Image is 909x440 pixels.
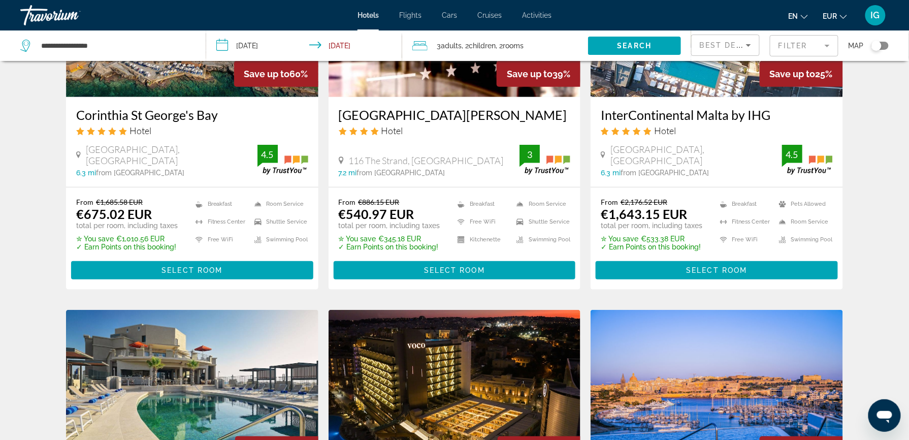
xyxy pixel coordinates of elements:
[339,169,357,177] span: 7.2 mi
[76,107,308,122] a: Corinthia St George's Bay
[249,215,308,228] li: Shuttle Service
[359,198,400,206] del: €886.15 EUR
[96,169,184,177] span: from [GEOGRAPHIC_DATA]
[206,30,402,61] button: Check-in date: Oct 5, 2025 Check-out date: Oct 9, 2025
[442,11,457,19] a: Cars
[522,11,551,19] a: Activities
[452,198,511,210] li: Breakfast
[339,222,440,230] p: total per room, including taxes
[774,215,833,228] li: Room Service
[190,215,249,228] li: Fitness Center
[334,263,576,274] a: Select Room
[190,198,249,210] li: Breakfast
[86,144,257,166] span: [GEOGRAPHIC_DATA], [GEOGRAPHIC_DATA]
[424,266,485,274] span: Select Room
[234,61,318,87] div: 60%
[437,39,462,53] span: 3
[782,148,802,161] div: 4.5
[715,198,774,210] li: Breakfast
[601,206,687,222] ins: €1,643.15 EUR
[511,233,570,246] li: Swimming Pool
[601,243,702,251] p: ✓ Earn Points on this booking!
[339,198,356,206] span: From
[770,35,838,57] button: Filter
[76,243,178,251] p: ✓ Earn Points on this booking!
[864,41,889,50] button: Toggle map
[161,266,222,274] span: Select Room
[96,198,143,206] del: €1,685.58 EUR
[76,125,308,136] div: 5 star Hotel
[520,148,540,161] div: 3
[402,30,588,61] button: Travelers: 3 adults, 2 children
[596,261,838,279] button: Select Room
[339,235,440,243] p: €345.18 EUR
[601,198,618,206] span: From
[339,243,440,251] p: ✓ Earn Points on this booking!
[76,222,178,230] p: total per room, including taxes
[71,261,313,279] button: Select Room
[249,198,308,210] li: Room Service
[823,9,847,23] button: Change currency
[700,39,751,51] mat-select: Sort by
[477,11,502,19] span: Cruises
[257,148,278,161] div: 4.5
[129,125,151,136] span: Hotel
[190,233,249,246] li: Free WiFi
[503,42,524,50] span: rooms
[618,42,652,50] span: Search
[601,222,702,230] p: total per room, including taxes
[381,125,403,136] span: Hotel
[601,235,638,243] span: ✮ You save
[687,266,748,274] span: Select Room
[621,198,667,206] del: €2,176.52 EUR
[358,11,379,19] a: Hotels
[700,41,753,49] span: Best Deals
[596,263,838,274] a: Select Room
[621,169,709,177] span: from [GEOGRAPHIC_DATA]
[601,107,833,122] a: InterContinental Malta by IHG
[497,61,580,87] div: 39%
[339,107,571,122] a: [GEOGRAPHIC_DATA][PERSON_NAME]
[520,145,570,175] img: trustyou-badge.svg
[76,235,114,243] span: ✮ You save
[496,39,524,53] span: , 2
[257,145,308,175] img: trustyou-badge.svg
[774,233,833,246] li: Swimming Pool
[339,206,414,222] ins: €540.97 EUR
[862,5,889,26] button: User Menu
[20,2,122,28] a: Travorium
[76,169,96,177] span: 6.3 mi
[399,11,421,19] a: Flights
[715,233,774,246] li: Free WiFi
[789,9,808,23] button: Change language
[76,235,178,243] p: €1,010.56 EUR
[469,42,496,50] span: Children
[357,169,445,177] span: from [GEOGRAPHIC_DATA]
[760,61,843,87] div: 25%
[441,42,462,50] span: Adults
[71,263,313,274] a: Select Room
[511,215,570,228] li: Shuttle Service
[601,125,833,136] div: 5 star Hotel
[339,235,376,243] span: ✮ You save
[789,12,798,20] span: en
[462,39,496,53] span: , 2
[849,39,864,53] span: Map
[715,215,774,228] li: Fitness Center
[249,233,308,246] li: Swimming Pool
[823,12,837,20] span: EUR
[654,125,676,136] span: Hotel
[770,69,816,79] span: Save up to
[588,37,681,55] button: Search
[868,399,901,432] iframe: Button to launch messaging window
[774,198,833,210] li: Pets Allowed
[610,144,782,166] span: [GEOGRAPHIC_DATA], [GEOGRAPHIC_DATA]
[507,69,553,79] span: Save up to
[76,198,93,206] span: From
